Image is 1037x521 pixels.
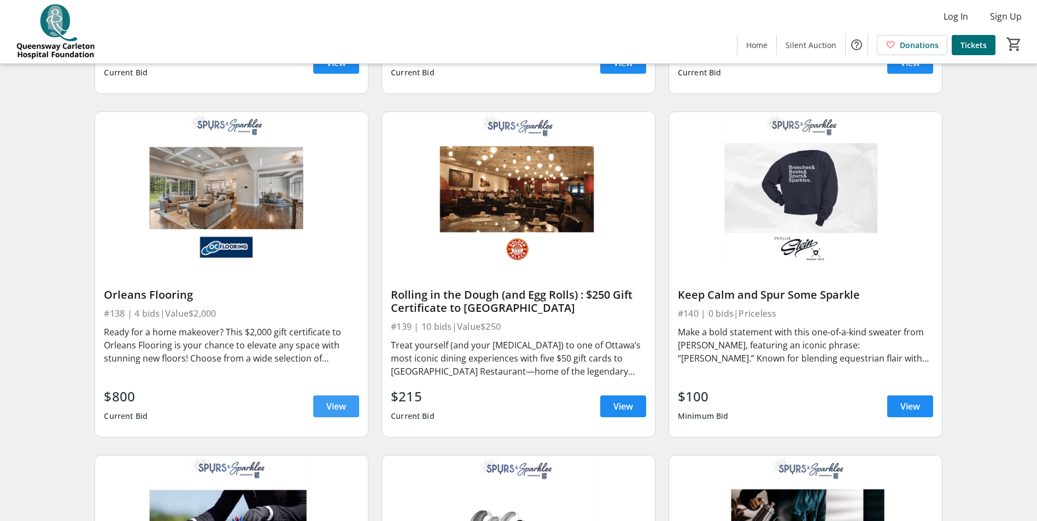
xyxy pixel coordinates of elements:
button: Help [846,34,868,56]
span: Log In [944,10,968,23]
div: Current Bid [104,406,148,426]
a: Tickets [952,35,995,55]
a: View [313,395,359,417]
div: #138 | 4 bids | Value $2,000 [104,306,359,321]
a: Home [737,35,776,55]
div: Treat yourself (and your [MEDICAL_DATA]) to one of Ottawa’s most iconic dining experiences with f... [391,339,646,378]
div: #140 | 0 bids | Priceless [678,306,933,321]
span: Sign Up [990,10,1022,23]
div: $100 [678,387,729,406]
button: Sign Up [981,8,1030,25]
div: $800 [104,387,148,406]
img: Orleans Flooring [95,112,368,265]
div: Rolling in the Dough (and Egg Rolls) : $250 Gift Certificate to [GEOGRAPHIC_DATA] [391,288,646,315]
a: View [887,395,933,417]
button: Log In [935,8,977,25]
a: Silent Auction [777,35,845,55]
div: Current Bid [104,63,148,82]
div: $215 [391,387,435,406]
div: Ready for a home makeover? This $2,000 gift certificate to Orleans Flooring is your chance to ele... [104,325,359,365]
span: Silent Auction [786,39,836,51]
div: Keep Calm and Spur Some Sparkle [678,288,933,301]
a: Donations [877,35,947,55]
div: Current Bid [391,63,435,82]
img: QCH Foundation's Logo [7,4,104,59]
span: Donations [900,39,939,51]
div: #139 | 10 bids | Value $250 [391,319,646,334]
div: Minimum Bid [678,406,729,426]
div: Current Bid [678,63,722,82]
a: View [313,52,359,74]
img: Keep Calm and Spur Some Sparkle [669,112,942,265]
span: Home [746,39,768,51]
span: View [613,400,633,413]
button: Cart [1004,34,1024,54]
span: View [900,400,920,413]
img: Rolling in the Dough (and Egg Rolls) : $250 Gift Certificate to Golden Palace [382,112,655,265]
a: View [600,52,646,74]
div: Current Bid [391,406,435,426]
a: View [887,52,933,74]
a: View [600,395,646,417]
span: View [326,400,346,413]
span: Tickets [960,39,987,51]
div: Orleans Flooring [104,288,359,301]
div: Make a bold statement with this one-of-a-kind sweater from [PERSON_NAME], featuring an iconic phr... [678,325,933,365]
